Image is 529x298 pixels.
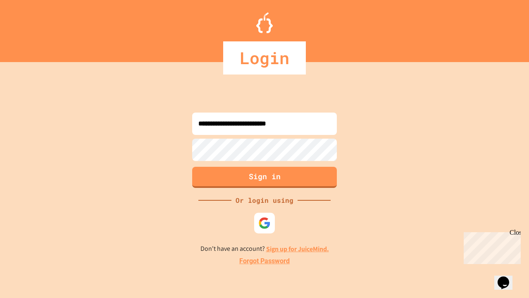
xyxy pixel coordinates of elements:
[3,3,57,53] div: Chat with us now!Close
[239,256,290,266] a: Forgot Password
[192,167,337,188] button: Sign in
[223,41,306,74] div: Login
[460,229,521,264] iframe: chat widget
[200,244,329,254] p: Don't have an account?
[266,245,329,253] a: Sign up for JuiceMind.
[494,265,521,290] iframe: chat widget
[258,217,271,229] img: google-icon.svg
[256,12,273,33] img: Logo.svg
[231,195,298,205] div: Or login using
